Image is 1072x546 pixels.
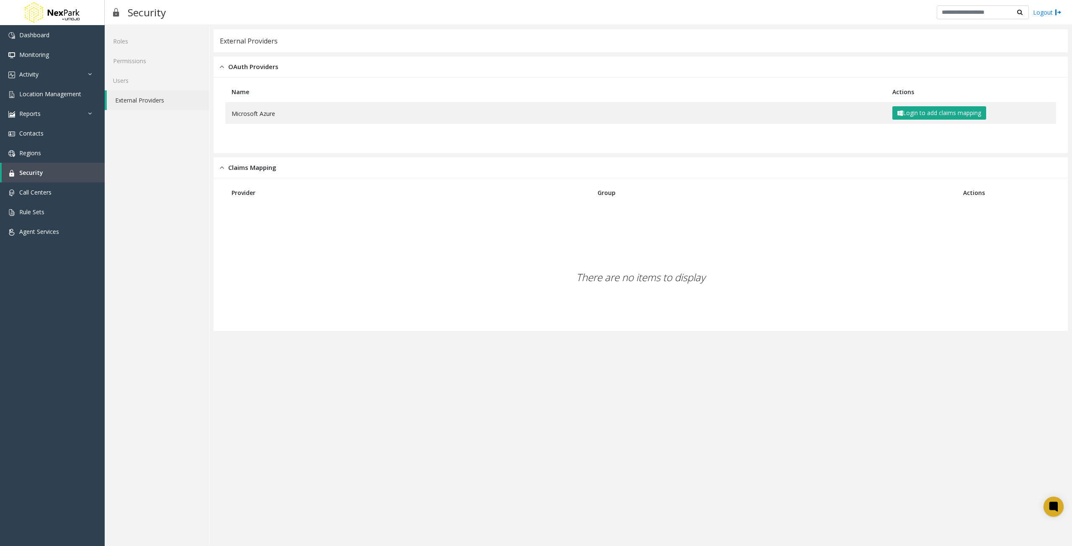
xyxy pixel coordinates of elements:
span: OAuth Providers [228,62,278,72]
span: Contacts [19,129,44,137]
th: Actions [957,182,1056,203]
span: Activity [19,70,39,78]
h3: Security [124,2,170,23]
span: Location Management [19,90,81,98]
img: 'icon' [8,32,15,39]
span: Agent Services [19,228,59,236]
img: 'icon' [8,131,15,137]
span: Regions [19,149,41,157]
img: opened [220,62,224,72]
th: Actions [886,82,1056,102]
img: 'icon' [8,91,15,98]
th: Name [225,82,886,102]
a: Roles [105,31,209,51]
a: External Providers [107,90,209,110]
div: There are no items to display [221,228,1060,327]
span: Security [19,169,43,177]
a: Security [2,163,105,182]
a: Permissions [105,51,209,71]
span: Call Centers [19,188,52,196]
div: External Providers [220,36,278,46]
img: 'icon' [8,229,15,236]
th: Group [591,182,957,203]
span: Reports [19,110,41,118]
td: Microsoft Azure [225,102,886,124]
img: 'icon' [8,72,15,78]
img: 'icon' [8,190,15,196]
img: logout [1055,8,1062,17]
span: Claims Mapping [228,163,276,172]
img: 'icon' [8,209,15,216]
th: Provider [225,182,591,203]
a: Logout [1033,8,1062,17]
button: Login to add claims mapping [892,106,986,120]
img: 'icon' [8,52,15,59]
img: 'icon' [8,150,15,157]
img: opened [220,163,224,172]
a: Users [105,71,209,90]
img: pageIcon [113,2,119,23]
span: Dashboard [19,31,49,39]
img: 'icon' [8,111,15,118]
span: Monitoring [19,51,49,59]
img: 'icon' [8,170,15,177]
span: Rule Sets [19,208,44,216]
